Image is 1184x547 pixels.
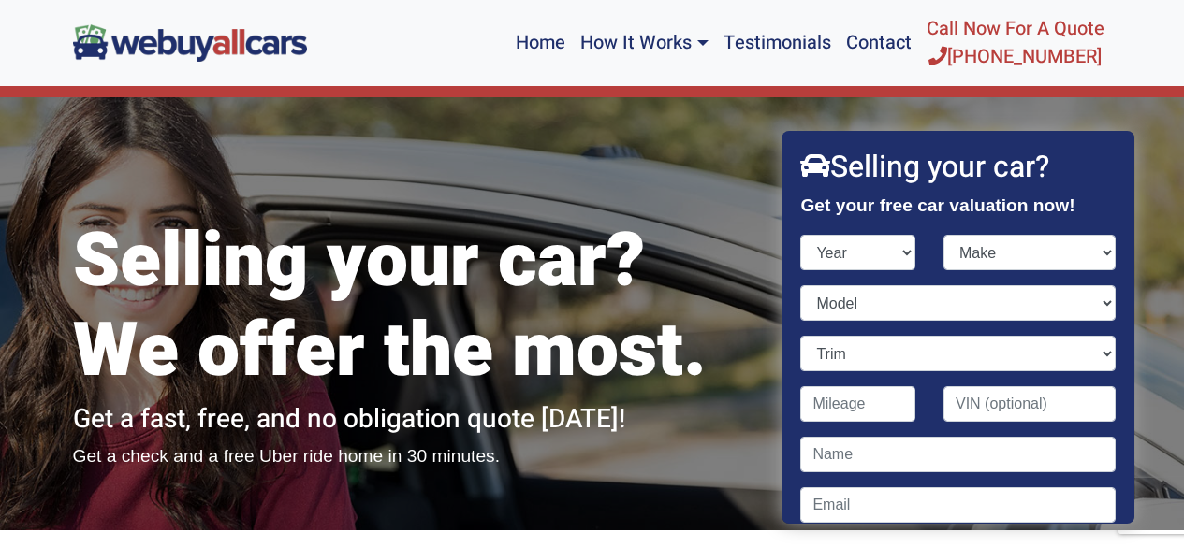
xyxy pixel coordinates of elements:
[943,386,1116,422] input: VIN (optional)
[716,7,839,79] a: Testimonials
[801,150,1116,185] h2: Selling your car?
[801,437,1116,472] input: Name
[73,24,307,61] img: We Buy All Cars in NJ logo
[73,404,756,436] h2: Get a fast, free, and no obligation quote [DATE]!
[919,7,1112,79] a: Call Now For A Quote[PHONE_NUMBER]
[73,217,756,396] h1: Selling your car? We offer the most.
[801,195,1075,215] strong: Get your free car valuation now!
[508,7,573,79] a: Home
[573,7,715,79] a: How It Works
[801,386,916,422] input: Mileage
[801,487,1116,523] input: Email
[839,7,919,79] a: Contact
[73,443,756,470] p: Get a check and a free Uber ride home in 30 minutes.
